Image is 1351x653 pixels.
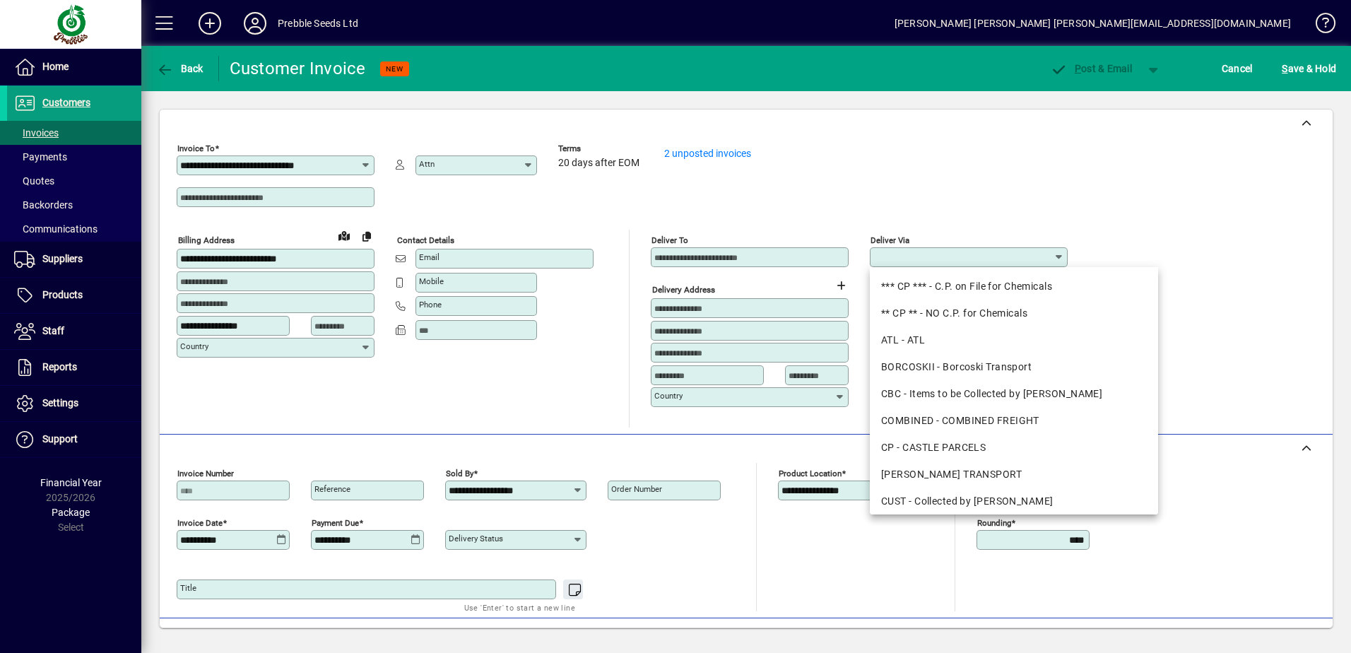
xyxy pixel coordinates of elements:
[1278,56,1340,81] button: Save & Hold
[870,434,1158,461] mat-option: CP - CASTLE PARCELS
[558,144,643,153] span: Terms
[14,199,73,211] span: Backorders
[177,469,234,478] mat-label: Invoice number
[42,397,78,408] span: Settings
[977,518,1011,528] mat-label: Rounding
[419,300,442,310] mat-label: Phone
[449,534,503,543] mat-label: Delivery status
[870,461,1158,488] mat-option: CROM - CROMWELL TRANSPORT
[40,477,102,488] span: Financial Year
[419,159,435,169] mat-label: Attn
[7,49,141,85] a: Home
[1305,3,1333,49] a: Knowledge Base
[52,507,90,518] span: Package
[446,469,473,478] mat-label: Sold by
[14,175,54,187] span: Quotes
[278,12,358,35] div: Prebble Seeds Ltd
[187,11,232,36] button: Add
[7,145,141,169] a: Payments
[333,224,355,247] a: View on map
[870,407,1158,434] mat-option: COMBINED - COMBINED FREIGHT
[355,225,378,247] button: Copy to Delivery address
[153,56,207,81] button: Back
[156,63,203,74] span: Back
[7,422,141,457] a: Support
[42,361,77,372] span: Reports
[881,467,1147,482] div: [PERSON_NAME] TRANSPORT
[42,97,90,108] span: Customers
[42,253,83,264] span: Suppliers
[42,325,64,336] span: Staff
[386,64,403,73] span: NEW
[42,289,83,300] span: Products
[1222,57,1253,80] span: Cancel
[232,11,278,36] button: Profile
[42,61,69,72] span: Home
[895,12,1291,35] div: [PERSON_NAME] [PERSON_NAME] [PERSON_NAME][EMAIL_ADDRESS][DOMAIN_NAME]
[651,235,688,245] mat-label: Deliver To
[1043,56,1139,81] button: Post & Email
[654,391,683,401] mat-label: Country
[779,469,842,478] mat-label: Product location
[419,252,439,262] mat-label: Email
[464,599,575,616] mat-hint: Use 'Enter' to start a new line
[1218,56,1256,81] button: Cancel
[830,274,852,297] button: Choose address
[881,360,1147,375] div: BORCOSKII - Borcoski Transport
[1282,57,1336,80] span: ave & Hold
[7,217,141,241] a: Communications
[7,350,141,385] a: Reports
[14,151,67,163] span: Payments
[611,484,662,494] mat-label: Order number
[1050,63,1132,74] span: ost & Email
[177,518,223,528] mat-label: Invoice date
[881,306,1147,321] div: ** CP ** - NO C.P. for Chemicals
[14,127,59,139] span: Invoices
[881,387,1147,401] div: CBC - Items to be Collected by [PERSON_NAME]
[42,433,78,445] span: Support
[180,341,208,351] mat-label: Country
[842,625,925,651] button: Product History
[664,148,751,159] a: 2 unposted invoices
[881,279,1147,294] div: *** CP *** - C.P. on File for Chemicals
[230,57,366,80] div: Customer Invoice
[870,300,1158,326] mat-option: ** CP ** - NO C.P. for Chemicals
[881,440,1147,455] div: CP - CASTLE PARCELS
[177,143,215,153] mat-label: Invoice To
[881,333,1147,348] div: ATL - ATL
[7,193,141,217] a: Backorders
[7,169,141,193] a: Quotes
[1237,627,1294,649] span: Product
[7,242,141,277] a: Suppliers
[871,235,909,245] mat-label: Deliver via
[14,223,98,235] span: Communications
[881,413,1147,428] div: COMBINED - COMBINED FREIGHT
[180,583,196,593] mat-label: Title
[1282,63,1287,74] span: S
[847,627,919,649] span: Product History
[419,276,444,286] mat-label: Mobile
[870,380,1158,407] mat-option: CBC - Items to be Collected by Customer
[870,353,1158,380] mat-option: BORCOSKII - Borcoski Transport
[881,494,1147,509] div: CUST - Collected by [PERSON_NAME]
[314,484,350,494] mat-label: Reference
[1229,625,1301,651] button: Product
[870,273,1158,300] mat-option: *** CP *** - C.P. on File for Chemicals
[7,386,141,421] a: Settings
[870,326,1158,353] mat-option: ATL - ATL
[7,121,141,145] a: Invoices
[7,278,141,313] a: Products
[558,158,639,169] span: 20 days after EOM
[141,56,219,81] app-page-header-button: Back
[7,314,141,349] a: Staff
[870,488,1158,514] mat-option: CUST - Collected by Customer
[312,518,359,528] mat-label: Payment due
[1075,63,1081,74] span: P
